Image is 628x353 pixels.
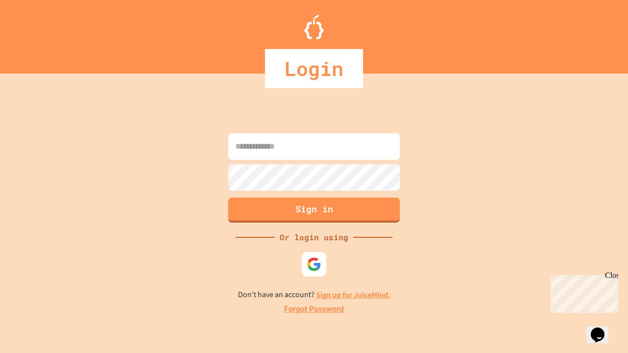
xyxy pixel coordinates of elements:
iframe: chat widget [547,271,618,313]
a: Forgot Password [284,303,344,315]
div: Login [265,49,363,88]
button: Sign in [228,198,400,223]
div: Chat with us now!Close [4,4,68,62]
p: Don't have an account? [238,289,391,301]
a: Sign up for JuiceMind. [316,290,391,300]
iframe: chat widget [587,314,618,343]
img: Logo.svg [304,15,324,39]
img: google-icon.svg [307,257,321,272]
div: Or login using [275,231,353,243]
